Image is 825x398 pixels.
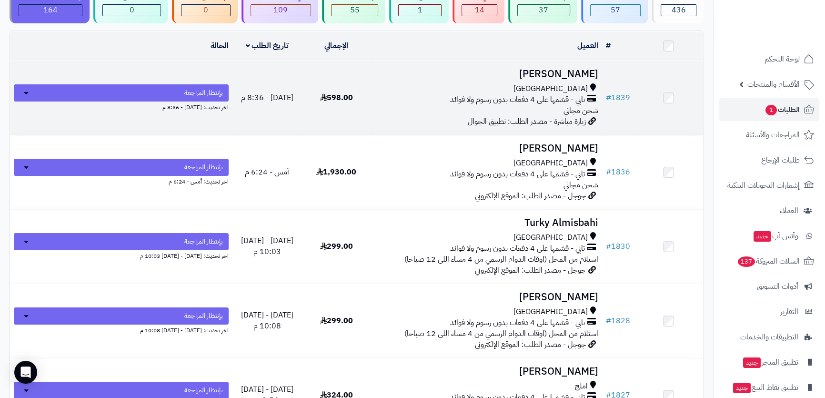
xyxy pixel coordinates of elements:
[611,4,620,16] span: 57
[606,92,630,103] a: #1839
[184,163,223,172] span: بإنتظار المراجعة
[251,5,311,16] div: 109
[606,166,630,178] a: #1836
[203,4,208,16] span: 0
[103,5,161,16] div: 0
[246,40,289,51] a: تاريخ الطلب
[518,5,570,16] div: 37
[733,383,751,393] span: جديد
[780,204,798,217] span: العملاء
[719,300,819,323] a: التقارير
[743,357,761,368] span: جديد
[719,250,819,273] a: السلات المتروكة137
[450,317,585,328] span: تابي - قسّمها على 4 دفعات بدون رسوم ولا فوائد
[606,241,611,252] span: #
[575,381,588,392] span: املج
[719,275,819,298] a: أدوات التسويق
[563,105,598,116] span: شحن مجاني
[719,149,819,172] a: طلبات الإرجاع
[404,254,598,265] span: استلام من المحل (اوقات الدوام الرسمي من 4 مساء اللى 12 صباحا)
[43,4,58,16] span: 164
[14,361,37,384] div: Open Intercom Messenger
[14,102,229,112] div: اخر تحديث: [DATE] - 8:36 م
[320,315,353,327] span: 299.00
[181,5,230,16] div: 0
[14,325,229,335] div: اخر تحديث: [DATE] - [DATE] 10:08 م
[375,366,598,377] h3: [PERSON_NAME]
[375,143,598,154] h3: [PERSON_NAME]
[719,174,819,197] a: إشعارات التحويلات البنكية
[746,128,800,142] span: المراجعات والأسئلة
[19,5,82,16] div: 164
[462,5,497,16] div: 14
[719,48,819,71] a: لوحة التحكم
[513,306,588,317] span: [GEOGRAPHIC_DATA]
[468,116,586,127] span: زيارة مباشرة - مصدر الطلب: تطبيق الجوال
[719,123,819,146] a: المراجعات والأسئلة
[513,83,588,94] span: [GEOGRAPHIC_DATA]
[130,4,134,16] span: 0
[765,52,800,66] span: لوحة التحكم
[577,40,598,51] a: العميل
[606,315,630,327] a: #1828
[245,166,289,178] span: أمس - 6:24 م
[760,23,816,43] img: logo-2.png
[184,237,223,246] span: بإنتظار المراجعة
[672,4,686,16] span: 436
[606,241,630,252] a: #1830
[399,5,441,16] div: 1
[211,40,229,51] a: الحالة
[719,326,819,348] a: التطبيقات والخدمات
[747,78,800,91] span: الأقسام والمنتجات
[606,92,611,103] span: #
[375,217,598,228] h3: Turky Almisbahi
[765,105,777,115] span: 1
[273,4,288,16] span: 109
[418,4,423,16] span: 1
[14,176,229,186] div: اخر تحديث: أمس - 6:24 م
[563,179,598,191] span: شحن مجاني
[753,229,798,243] span: وآتس آب
[475,265,586,276] span: جوجل - مصدر الطلب: الموقع الإلكتروني
[184,311,223,321] span: بإنتظار المراجعة
[320,241,353,252] span: 299.00
[719,199,819,222] a: العملاء
[184,88,223,98] span: بإنتظار المراجعة
[761,153,800,167] span: طلبات الإرجاع
[539,4,548,16] span: 37
[375,69,598,80] h3: [PERSON_NAME]
[738,256,755,267] span: 137
[742,356,798,369] span: تطبيق المتجر
[14,250,229,260] div: اخر تحديث: [DATE] - [DATE] 10:03 م
[320,92,353,103] span: 598.00
[780,305,798,318] span: التقارير
[737,255,800,268] span: السلات المتروكة
[606,315,611,327] span: #
[241,92,293,103] span: [DATE] - 8:36 م
[719,98,819,121] a: الطلبات1
[765,103,800,116] span: الطلبات
[241,235,293,257] span: [DATE] - [DATE] 10:03 م
[727,179,800,192] span: إشعارات التحويلات البنكية
[241,309,293,332] span: [DATE] - [DATE] 10:08 م
[475,4,484,16] span: 14
[757,280,798,293] span: أدوات التسويق
[513,232,588,243] span: [GEOGRAPHIC_DATA]
[732,381,798,394] span: تطبيق نقاط البيع
[450,94,585,105] span: تابي - قسّمها على 4 دفعات بدون رسوم ولا فوائد
[350,4,360,16] span: 55
[475,190,586,202] span: جوجل - مصدر الطلب: الموقع الإلكتروني
[324,40,348,51] a: الإجمالي
[184,386,223,395] span: بإنتظار المراجعة
[375,292,598,303] h3: [PERSON_NAME]
[606,40,611,51] a: #
[316,166,356,178] span: 1,930.00
[404,328,598,339] span: استلام من المحل (اوقات الدوام الرسمي من 4 مساء اللى 12 صباحا)
[754,231,771,242] span: جديد
[606,166,611,178] span: #
[740,330,798,344] span: التطبيقات والخدمات
[450,243,585,254] span: تابي - قسّمها على 4 دفعات بدون رسوم ولا فوائد
[450,169,585,180] span: تابي - قسّمها على 4 دفعات بدون رسوم ولا فوائد
[719,225,819,247] a: وآتس آبجديد
[332,5,378,16] div: 55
